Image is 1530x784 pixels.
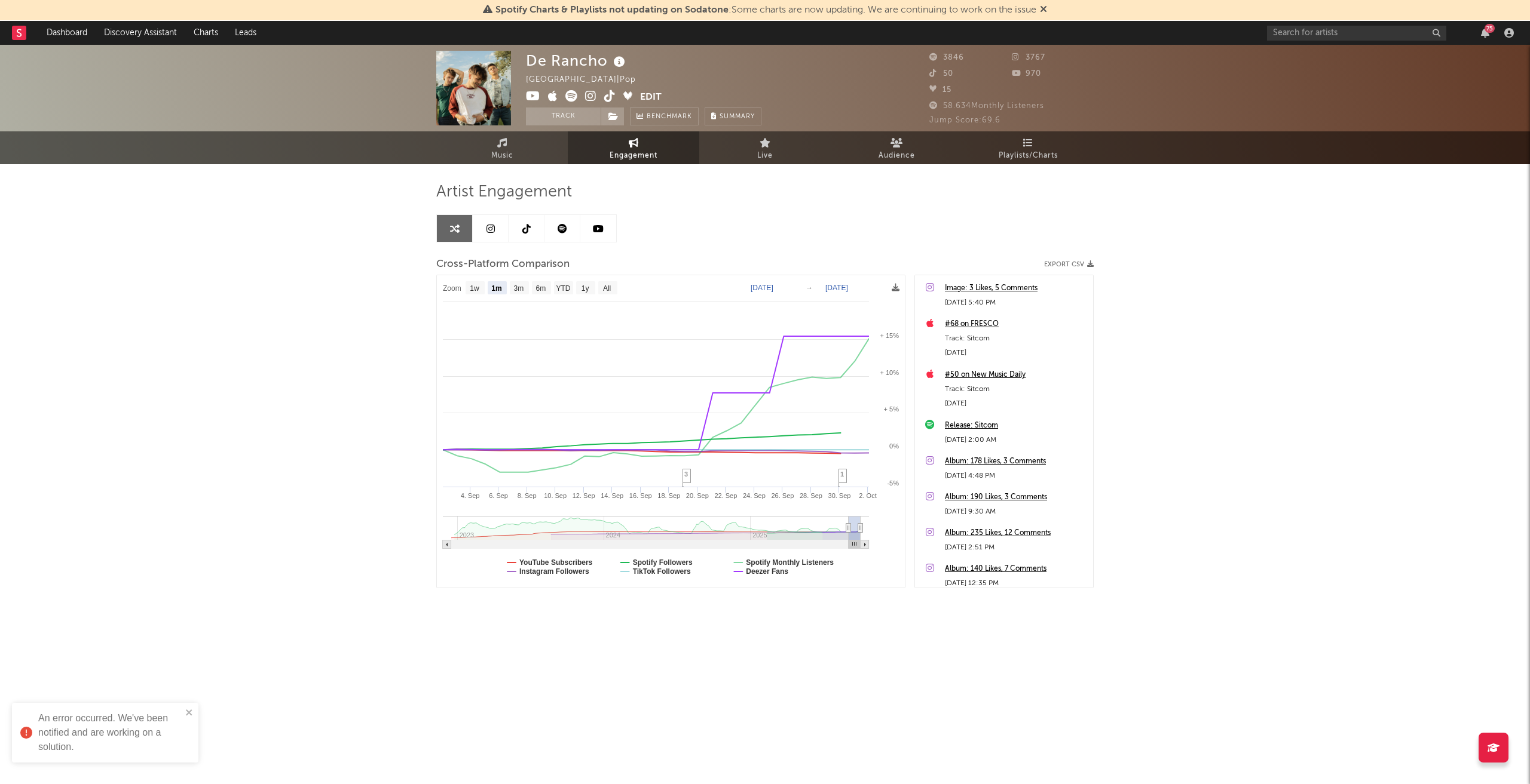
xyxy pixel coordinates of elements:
a: Benchmark [630,107,699,125]
text: [DATE] [825,284,848,292]
div: [DATE] [945,396,1087,411]
text: Deezer Fans [746,567,788,576]
text: 16. Sep [629,492,652,499]
a: Album: 140 Likes, 7 Comments [945,562,1087,576]
text: YouTube Subscribers [519,558,593,567]
text: 28. Sep [800,492,822,499]
div: Track: Sitcom [945,382,1087,396]
text: 22. Sep [714,492,737,499]
text: 3m [514,284,524,293]
div: [DATE] 9:30 AM [945,505,1087,519]
text: 24. Sep [743,492,766,499]
a: Album: 190 Likes, 3 Comments [945,490,1087,505]
span: 3767 [1012,54,1045,62]
a: Live [699,131,831,164]
button: close [185,708,194,719]
text: 10. Sep [544,492,567,499]
text: [DATE] [751,284,773,292]
div: [DATE] [945,346,1087,360]
a: Charts [185,21,227,45]
span: 1 [840,471,844,478]
text: 1m [491,284,501,293]
a: Dashboard [38,21,96,45]
div: [DATE] 4:48 PM [945,469,1087,483]
text: 14. Sep [601,492,623,499]
button: Summary [705,107,761,125]
span: 970 [1012,70,1041,78]
text: All [603,284,611,293]
text: 30. Sep [828,492,851,499]
a: Release: Sitcom [945,419,1087,433]
text: 4. Sep [461,492,480,499]
span: Jump Score: 69.6 [929,116,1000,124]
a: Music [436,131,568,164]
div: Track: Sitcom [945,331,1087,346]
a: Discovery Assistant [96,21,185,45]
a: Engagement [568,131,699,164]
span: Summary [720,113,755,120]
a: Album: 178 Likes, 3 Comments [945,454,1087,469]
text: → [806,284,813,292]
span: Audience [879,149,915,163]
div: [DATE] 2:00 AM [945,433,1087,447]
text: 18. Sep [657,492,680,499]
div: [DATE] 2:51 PM [945,540,1087,555]
text: 1y [582,284,589,293]
text: 20. Sep [686,492,709,499]
div: An error occurred. We've been notified and are working on a solution. [38,711,182,754]
div: [DATE] 12:35 PM [945,576,1087,591]
span: 50 [929,70,953,78]
text: 26. Sep [771,492,794,499]
a: Playlists/Charts [962,131,1094,164]
text: Spotify Monthly Listeners [746,558,834,567]
text: YTD [556,284,570,293]
text: + 5% [884,405,899,413]
input: Search for artists [1267,26,1446,41]
a: Audience [831,131,962,164]
a: Album: 235 Likes, 12 Comments [945,526,1087,540]
span: Music [491,149,513,163]
span: Playlists/Charts [999,149,1058,163]
span: Benchmark [647,110,692,124]
div: 75 [1485,24,1495,33]
span: Cross-Platform Comparison [436,257,570,272]
text: + 10% [880,369,899,376]
span: Live [757,149,773,163]
span: 15 [929,86,951,94]
text: Instagram Followers [519,567,589,576]
div: [DATE] 5:40 PM [945,296,1087,310]
text: 8. Sep [518,492,537,499]
div: [GEOGRAPHIC_DATA] | Pop [526,73,650,87]
text: 0% [889,442,899,450]
div: De Rancho [526,51,628,70]
span: Engagement [610,149,657,163]
text: 6m [536,284,546,293]
button: Track [526,107,601,125]
text: -5% [887,479,899,487]
span: Spotify Charts & Playlists not updating on Sodatone [495,5,729,15]
a: Image: 3 Likes, 5 Comments [945,281,1087,296]
text: TikTok Followers [633,567,691,576]
a: Leads [227,21,265,45]
span: Artist Engagement [436,185,572,199]
text: Spotify Followers [633,558,693,567]
a: #68 on FRESCO [945,317,1087,331]
button: Edit [640,90,662,105]
a: #50 on New Music Daily [945,368,1087,382]
button: Export CSV [1044,261,1094,268]
span: Dismiss [1040,5,1047,15]
text: 6. Sep [489,492,508,499]
span: 3846 [929,54,964,62]
button: 75 [1481,28,1489,38]
text: 1w [470,284,479,293]
text: + 15% [880,332,899,339]
span: : Some charts are now updating. We are continuing to work on the issue [495,5,1036,15]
